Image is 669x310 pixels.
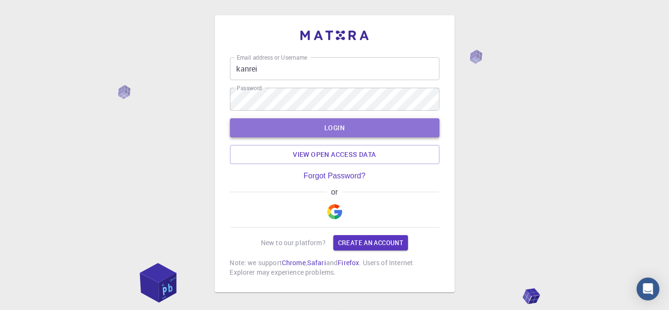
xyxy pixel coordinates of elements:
[338,258,359,267] a: Firefox
[282,258,306,267] a: Chrome
[237,84,262,92] label: Password
[327,188,342,196] span: or
[333,235,408,250] a: Create an account
[230,258,439,277] p: Note: we support , and . Users of Internet Explorer may experience problems.
[230,145,439,164] a: View open access data
[637,278,659,300] div: Open Intercom Messenger
[304,172,366,180] a: Forgot Password?
[230,118,439,137] button: LOGIN
[261,238,326,248] p: New to our platform?
[327,204,342,219] img: Google
[307,258,326,267] a: Safari
[237,53,307,62] label: Email address or Username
